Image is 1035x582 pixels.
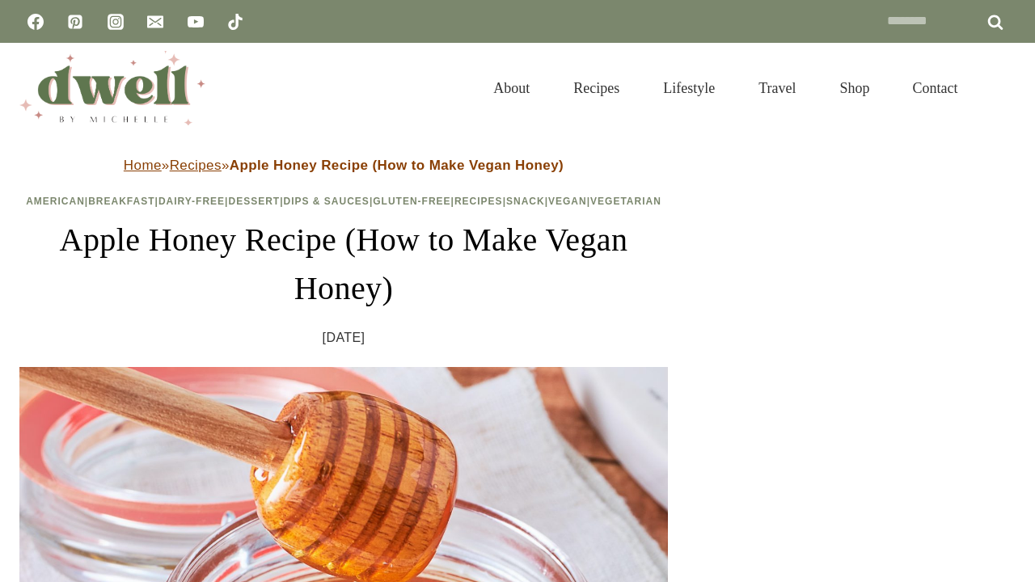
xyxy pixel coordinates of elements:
[19,51,205,125] img: DWELL by michelle
[988,74,1016,102] button: View Search Form
[590,196,661,207] a: Vegetarian
[19,6,52,38] a: Facebook
[139,6,171,38] a: Email
[551,60,641,116] a: Recipes
[19,216,668,313] h1: Apple Honey Recipe (How to Make Vegan Honey)
[230,158,564,173] strong: Apple Honey Recipe (How to Make Vegan Honey)
[506,196,545,207] a: Snack
[88,196,154,207] a: Breakfast
[548,196,587,207] a: Vegan
[641,60,737,116] a: Lifestyle
[228,196,280,207] a: Dessert
[124,158,162,173] a: Home
[170,158,222,173] a: Recipes
[373,196,450,207] a: Gluten-Free
[471,60,980,116] nav: Primary Navigation
[219,6,251,38] a: TikTok
[59,6,91,38] a: Pinterest
[180,6,212,38] a: YouTube
[323,326,365,350] time: [DATE]
[284,196,370,207] a: Dips & Sauces
[99,6,132,38] a: Instagram
[817,60,891,116] a: Shop
[737,60,817,116] a: Travel
[454,196,503,207] a: Recipes
[471,60,551,116] a: About
[891,60,980,116] a: Contact
[26,196,661,207] span: | | | | | | | | |
[158,196,225,207] a: Dairy-Free
[124,158,564,173] span: » »
[26,196,85,207] a: American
